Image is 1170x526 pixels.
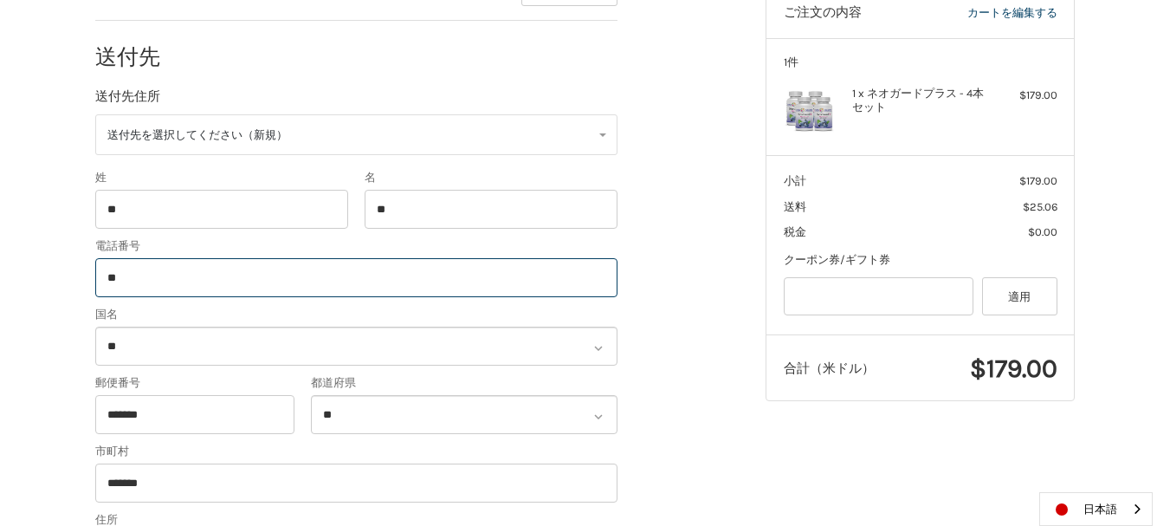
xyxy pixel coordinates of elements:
label: 都道府県 [311,374,617,392]
label: 郵便番号 [95,374,294,392]
a: カートを編集する [910,4,1057,22]
label: 国名 [95,306,617,323]
span: $179.00 [1019,174,1057,187]
span: 小計 [784,174,806,187]
div: Language [1039,492,1153,526]
a: 日本語 [1040,493,1152,525]
button: 適用 [982,277,1057,316]
a: Enter or select a different address [95,114,617,155]
input: Gift Certificate or Coupon Code [784,277,974,316]
span: $179.00 [970,353,1057,384]
label: 市町村 [95,443,617,460]
legend: 送付先住所 [95,87,160,114]
h3: ご注文の内容 [784,4,911,22]
h4: 1 x ネオガードプラス - 4本セット [852,87,985,115]
span: 合計（米ドル） [784,360,875,376]
div: クーポン券/ギフト券 [784,251,1057,269]
label: 姓 [95,169,348,186]
h2: 送付先 [95,43,197,70]
div: $179.00 [989,87,1057,104]
span: 税金 [784,225,806,238]
label: 電話番号 [95,237,617,255]
label: 名 [365,169,617,186]
aside: Language selected: 日本語 [1039,492,1153,526]
span: $0.00 [1028,225,1057,238]
span: 送料 [784,200,806,213]
span: $25.06 [1023,200,1057,213]
h3: 1件 [784,55,1057,69]
span: 送付先を選択してください（新規） [107,127,288,142]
